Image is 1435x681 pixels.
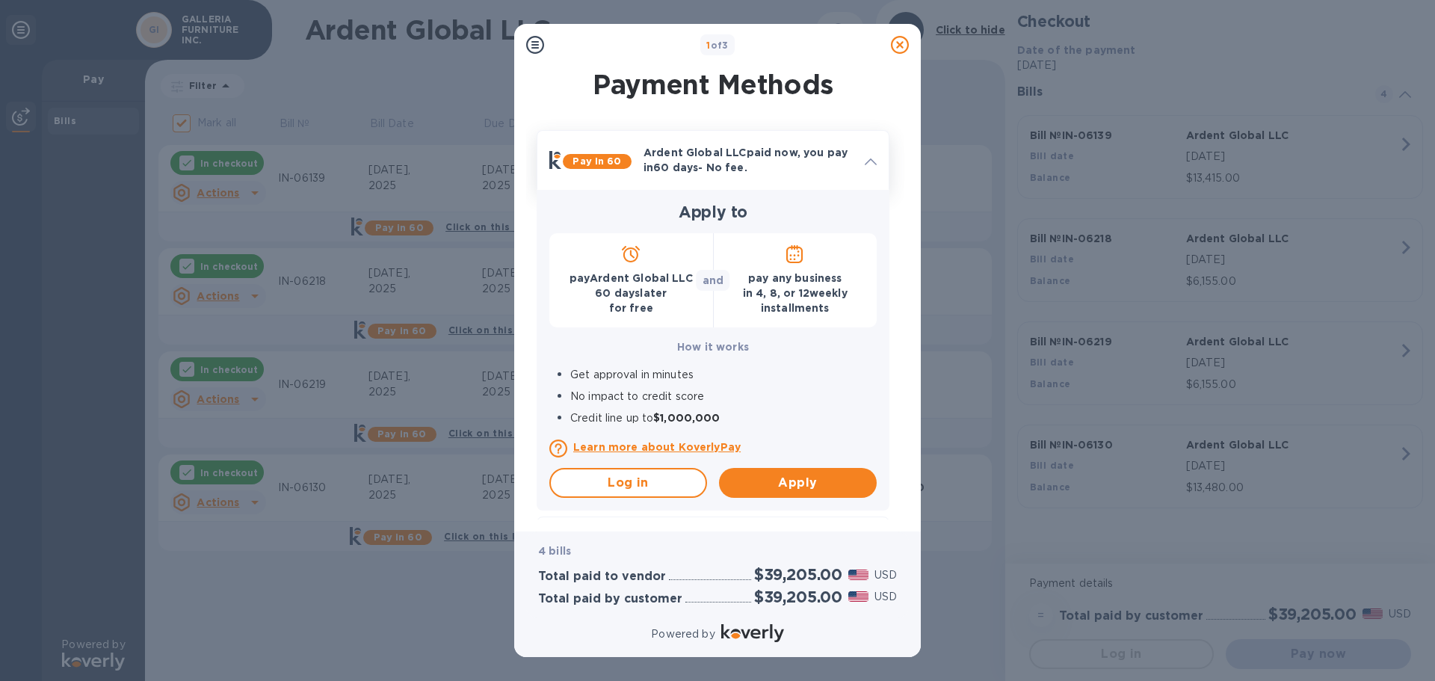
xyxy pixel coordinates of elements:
button: Apply [719,468,877,498]
span: 1 [706,40,710,51]
h3: Total paid to vendor [538,570,666,584]
p: USD [874,567,897,583]
p: pay any business in 4 , 8 , or 12 weekly installments [726,271,865,315]
p: pay Ardent Global LLC 60 days later for free [561,271,701,315]
a: Learn more about KoverlyPay [573,440,877,454]
b: How it works [677,341,749,353]
span: Apply [731,474,865,492]
img: Logo [721,624,784,642]
button: Log in [549,468,707,498]
img: USD [848,591,868,602]
span: Log in [563,474,694,492]
img: USD [848,570,868,580]
p: Credit line up to [570,410,877,426]
h2: $39,205.00 [754,565,842,584]
b: 4 bills [538,545,571,557]
h1: Payment Methods [534,69,892,100]
p: and [703,273,723,288]
p: Powered by [651,626,715,642]
b: Apply to [679,203,748,221]
h3: Total paid by customer [538,592,682,606]
b: of 3 [706,40,729,51]
b: Pay in 60 [573,155,621,167]
p: Ardent Global LLC paid now, you pay in 60 days - No fee. [644,145,853,175]
p: Get approval in minutes [570,367,877,383]
b: $1,000,000 [653,412,720,424]
h2: $39,205.00 [754,588,842,606]
p: No impact to credit score [570,389,877,404]
p: USD [874,589,897,605]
